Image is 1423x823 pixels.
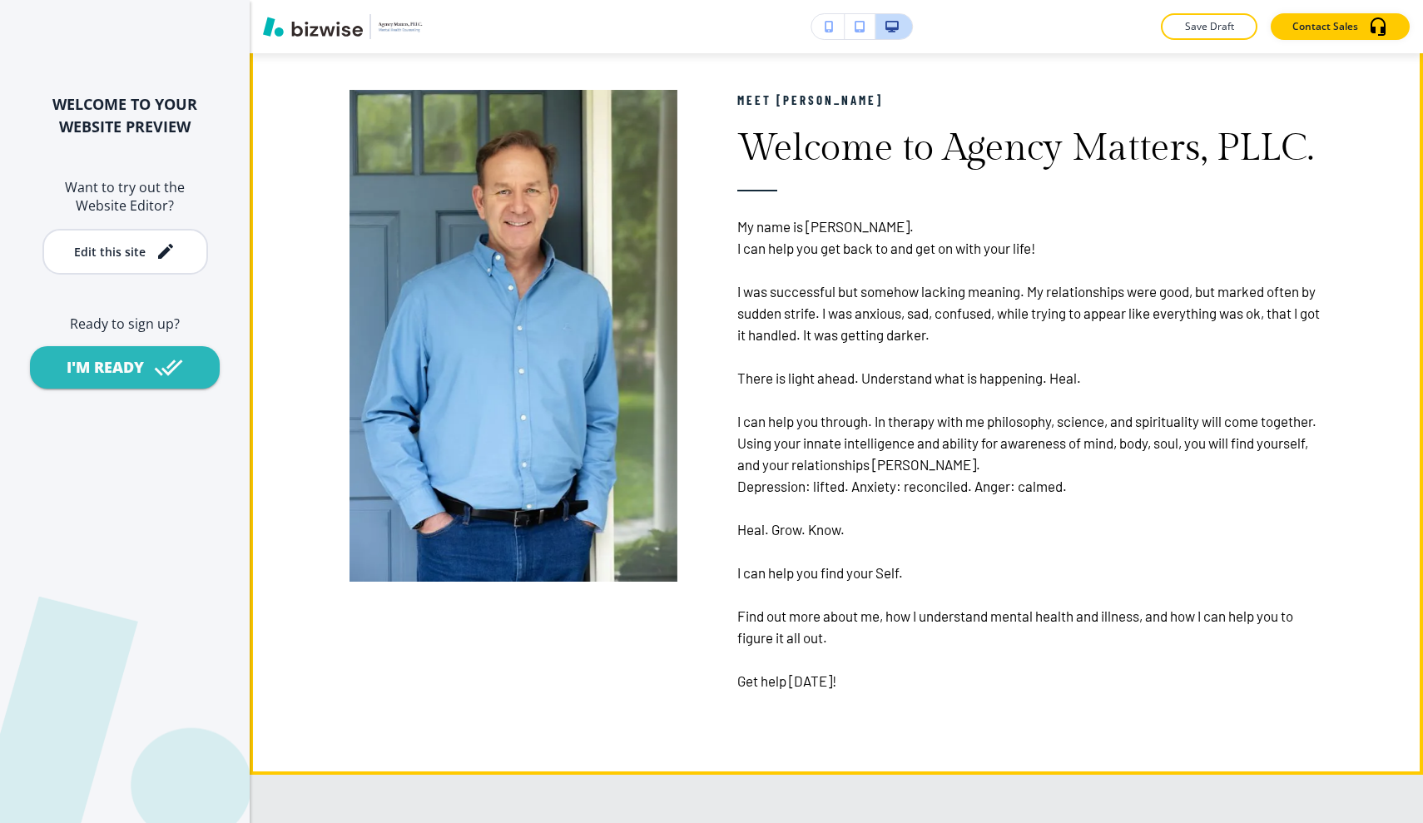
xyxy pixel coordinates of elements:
[737,607,1296,646] span: Find out more about me, how I understand mental health and illness, and how I can help you to fig...
[1183,19,1236,34] p: Save Draft
[27,93,223,138] h2: WELCOME TO YOUR WEBSITE PREVIEW
[737,90,1323,110] p: Meet [PERSON_NAME]
[263,17,363,37] img: Bizwise Logo
[737,562,1323,583] p: I can help you find your Self.
[737,126,1323,171] p: Welcome to Agency Matters, PLLC.
[737,367,1323,389] p: There is light ahead. Understand what is happening. Heal.
[1292,19,1358,34] p: Contact Sales
[737,280,1323,345] p: I was successful but somehow lacking meaning. My relationships were good, but marked often by sud...
[27,315,223,333] h6: Ready to sign up?
[737,518,1323,540] p: Heal. Grow. Know.
[1271,13,1410,40] button: Contact Sales
[74,245,146,258] div: Edit this site
[350,90,677,582] img: 2909ddc41304a593a899fed891c0bc3e.webp
[30,346,220,389] button: I'M READY
[67,357,144,378] div: I'M READY
[42,229,208,275] button: Edit this site
[1161,13,1257,40] button: Save Draft
[737,410,1323,475] p: I can help you through. In therapy with me philosophy, science, and spirituality will come togeth...
[737,475,1323,497] p: Depression: lifted. Anxiety: reconciled. Anger: calmed.
[737,672,836,689] span: Get help [DATE]!
[27,178,223,216] h6: Want to try out the Website Editor?
[378,21,423,32] img: Your Logo
[737,237,1323,259] p: I can help you get back to and get on with your life!
[737,216,1323,237] p: My name is [PERSON_NAME].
